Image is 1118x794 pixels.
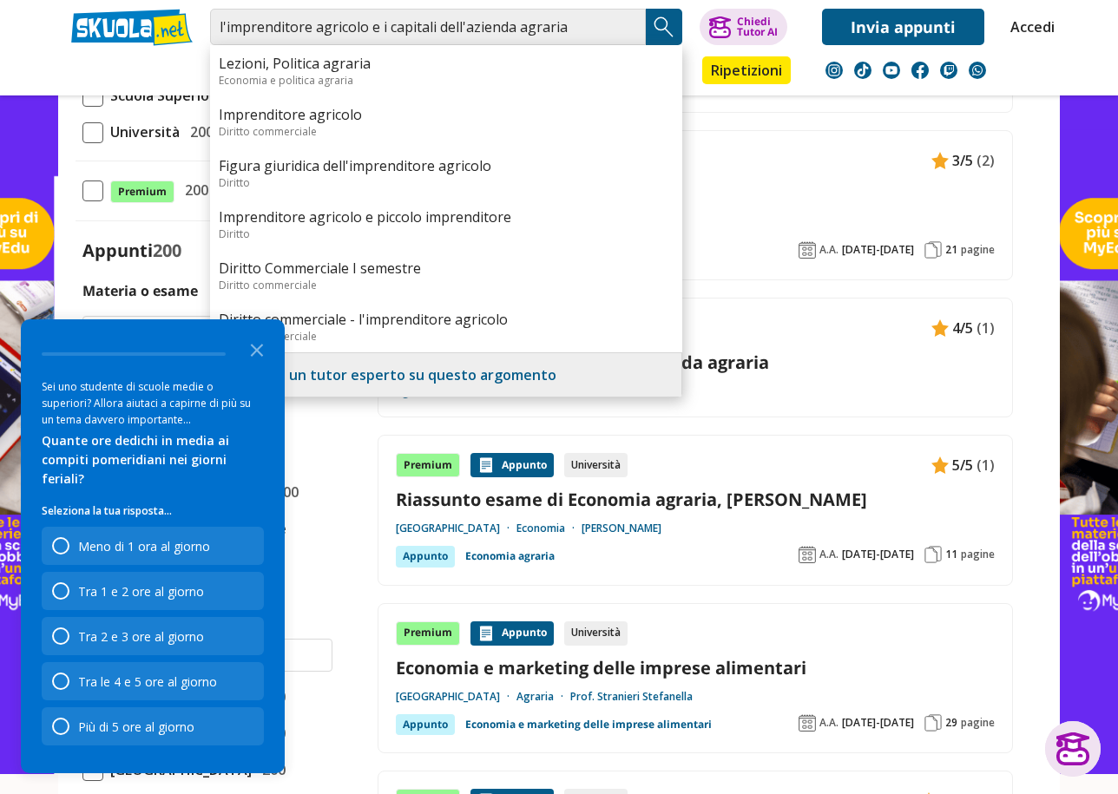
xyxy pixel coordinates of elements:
a: Diritto Commerciale I semestre [219,259,674,278]
div: Tra le 4 e 5 ore al giorno [42,662,264,700]
div: Tra 2 e 3 ore al giorno [78,628,204,645]
button: Close the survey [240,331,274,366]
img: Anno accademico [799,714,816,732]
a: Economia e marketing delle imprese alimentari [465,714,712,735]
a: Diritto commerciale - l'imprenditore agricolo [219,310,674,329]
img: Pagine [924,714,942,732]
div: Università [564,453,628,477]
input: Cerca appunti, riassunti o versioni [210,9,646,45]
span: Università [103,121,180,143]
div: Diritto commerciale [219,278,674,292]
div: Survey [21,319,285,773]
span: [DATE]-[DATE] [842,716,914,730]
div: Tra 1 e 2 ore al giorno [42,572,264,610]
div: Meno di 1 ora al giorno [42,527,264,565]
span: 200 [153,239,181,262]
a: Economia e marketing delle imprese alimentari [396,656,995,679]
span: pagine [961,548,995,561]
a: Economia [516,522,582,535]
img: Appunti contenuto [931,152,949,169]
div: Diritto commerciale [219,124,674,139]
span: 11 [945,548,957,561]
div: Appunto [470,453,554,477]
div: Economia e politica agraria [219,73,674,88]
div: Tra 1 e 2 ore al giorno [78,583,204,600]
label: Materia o esame [82,281,198,300]
a: Trova un tutor esperto su questo argomento [246,365,556,384]
p: Seleziona la tua risposta... [42,502,264,520]
img: Pagine [924,241,942,259]
div: Appunto [396,546,455,567]
img: Appunti contenuto [931,319,949,337]
span: 3/5 [952,149,973,172]
span: (1) [977,454,995,476]
img: tiktok [854,62,871,79]
div: Premium [396,453,460,477]
div: Più di 5 ore al giorno [42,707,264,745]
div: Sei uno studente di scuole medie o superiori? Allora aiutaci a capirne di più su un tema davvero ... [42,378,264,428]
a: Imprenditore agricolo e piccolo imprenditore [219,207,674,226]
a: Riassunto esame di Economia agraria, [PERSON_NAME] [396,488,995,511]
span: (1) [977,317,995,339]
span: [DATE]-[DATE] [842,243,914,257]
a: Invia appunti [822,9,984,45]
span: 200 [183,121,214,143]
img: Pagine [924,546,942,563]
div: Appunto [396,714,455,735]
span: A.A. [819,716,838,730]
span: Premium [110,180,174,203]
a: Accedi [1010,9,1047,45]
div: Tra 2 e 3 ore al giorno [42,617,264,655]
span: (2) [977,149,995,172]
span: 5/5 [952,454,973,476]
div: Meno di 1 ora al giorno [78,538,210,554]
div: Premium [396,621,460,646]
a: Ripetizioni [702,56,791,84]
a: Lezioni, Politica agraria [219,54,674,73]
img: instagram [825,62,843,79]
div: Diritto commerciale [219,329,674,344]
a: Economia agraria [465,546,555,567]
a: Appunti [206,56,284,88]
img: Appunti contenuto [477,456,495,474]
div: Più di 5 ore al giorno [78,719,194,735]
a: Figura giuridica dell'imprenditore agricolo [219,156,674,175]
a: Agraria [516,690,570,704]
span: [DATE]-[DATE] [842,548,914,561]
span: pagine [961,716,995,730]
a: Economia agraria - I parte [396,183,995,207]
span: 29 [945,716,957,730]
div: Diritto [219,175,674,190]
span: A.A. [819,243,838,257]
a: [GEOGRAPHIC_DATA] [396,690,516,704]
div: Appunto [470,621,554,646]
img: Appunti contenuto [477,625,495,642]
button: ChiediTutor AI [700,9,787,45]
a: [PERSON_NAME] [582,522,661,535]
img: WhatsApp [969,62,986,79]
img: Appunti contenuto [931,456,949,474]
span: A.A. [819,548,838,561]
div: Università [564,621,628,646]
span: 200 [178,179,208,201]
div: Diritto [219,226,674,241]
img: facebook [911,62,929,79]
div: Chiedi Tutor AI [737,16,778,37]
a: Sistemi di conduzione di un’azienda agraria [396,351,995,374]
a: Prof. Stranieri Stefanella [570,690,693,704]
img: Cerca appunti, riassunti o versioni [651,14,677,40]
span: 21 [945,243,957,257]
a: [GEOGRAPHIC_DATA] [396,522,516,535]
label: Appunti [82,239,181,262]
img: Anno accademico [799,241,816,259]
img: youtube [883,62,900,79]
div: Tra le 4 e 5 ore al giorno [78,673,217,690]
img: twitch [940,62,957,79]
img: Anno accademico [799,546,816,563]
span: pagine [961,243,995,257]
a: Imprenditore agricolo [219,105,674,124]
div: Quante ore dedichi in media ai compiti pomeridiani nei giorni feriali? [42,431,264,489]
span: 4/5 [952,317,973,339]
button: Search Button [646,9,682,45]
